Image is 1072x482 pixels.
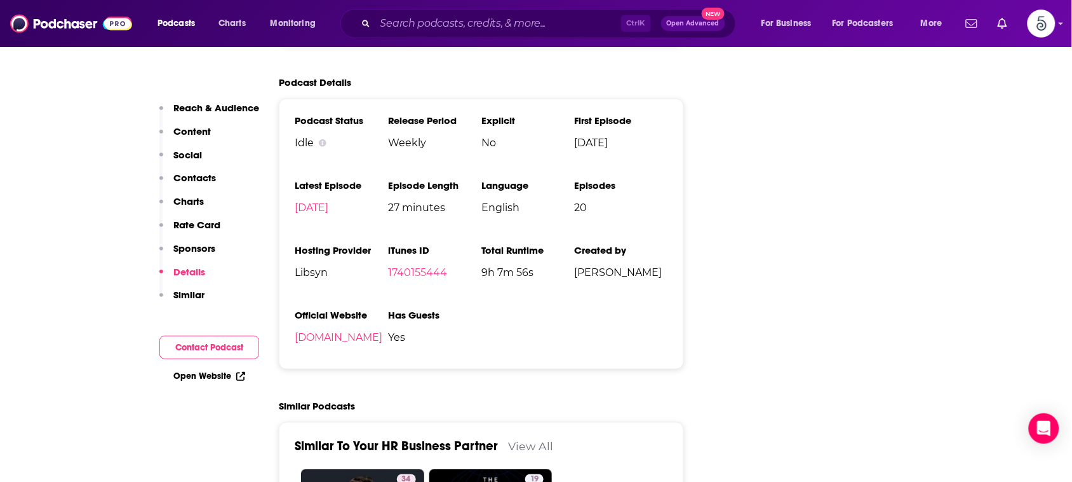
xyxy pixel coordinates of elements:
span: No [481,137,575,149]
button: Contact Podcast [159,336,259,359]
p: Charts [173,195,204,207]
input: Search podcasts, credits, & more... [375,13,621,34]
button: Reach & Audience [159,102,259,125]
span: English [481,202,575,214]
div: Open Intercom Messenger [1029,413,1059,444]
div: Idle [295,137,388,149]
p: Contacts [173,172,216,184]
a: 1740155444 [388,266,447,279]
button: Show profile menu [1028,10,1055,38]
span: For Business [761,15,812,32]
span: Monitoring [271,15,316,32]
button: Charts [159,195,204,219]
p: Rate Card [173,219,220,231]
button: Sponsors [159,242,215,266]
span: Charts [218,15,246,32]
span: Ctrl K [621,15,651,32]
span: New [702,8,725,20]
span: 27 minutes [388,202,481,214]
a: Show notifications dropdown [961,13,982,34]
button: Social [159,149,202,172]
a: Open Website [173,371,245,382]
p: Social [173,149,202,161]
button: open menu [824,13,912,34]
h3: Episode Length [388,179,481,191]
p: Sponsors [173,242,215,254]
button: Details [159,266,205,289]
h2: Similar Podcasts [279,400,355,412]
h3: Episodes [575,179,668,191]
img: Podchaser - Follow, Share and Rate Podcasts [10,11,132,36]
img: User Profile [1028,10,1055,38]
h3: Total Runtime [481,244,575,256]
span: Open Advanced [667,20,720,27]
h3: Latest Episode [295,179,388,191]
span: More [921,15,942,32]
p: Content [173,125,211,137]
a: Show notifications dropdown [993,13,1012,34]
a: Charts [210,13,253,34]
h3: iTunes ID [388,244,481,256]
h3: Language [481,179,575,191]
button: Rate Card [159,219,220,242]
span: For Podcasters [833,15,894,32]
h2: Podcast Details [279,76,351,88]
a: Similar To Your HR Business Partner [295,438,498,454]
span: 20 [575,202,668,214]
a: [DATE] [295,202,328,214]
p: Details [173,266,205,278]
div: Search podcasts, credits, & more... [352,9,748,38]
span: [PERSON_NAME] [575,266,668,279]
p: Similar [173,289,204,301]
span: Yes [388,331,481,343]
button: open menu [262,13,332,34]
h3: Release Period [388,114,481,127]
h3: Hosting Provider [295,244,388,256]
button: open menu [912,13,958,34]
span: Logged in as Spiral5-G2 [1028,10,1055,38]
button: open menu [753,13,827,34]
span: Podcasts [157,15,195,32]
button: Open AdvancedNew [661,16,725,31]
h3: First Episode [575,114,668,127]
span: 9h 7m 56s [481,266,575,279]
button: open menu [149,13,211,34]
h3: Podcast Status [295,114,388,127]
a: [DOMAIN_NAME] [295,331,382,343]
h3: Official Website [295,309,388,321]
span: Libsyn [295,266,388,279]
h3: Explicit [481,114,575,127]
h3: Has Guests [388,309,481,321]
a: View All [508,439,553,453]
span: Weekly [388,137,481,149]
p: Reach & Audience [173,102,259,114]
h3: Created by [575,244,668,256]
button: Contacts [159,172,216,195]
span: [DATE] [575,137,668,149]
button: Similar [159,289,204,312]
button: Content [159,125,211,149]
